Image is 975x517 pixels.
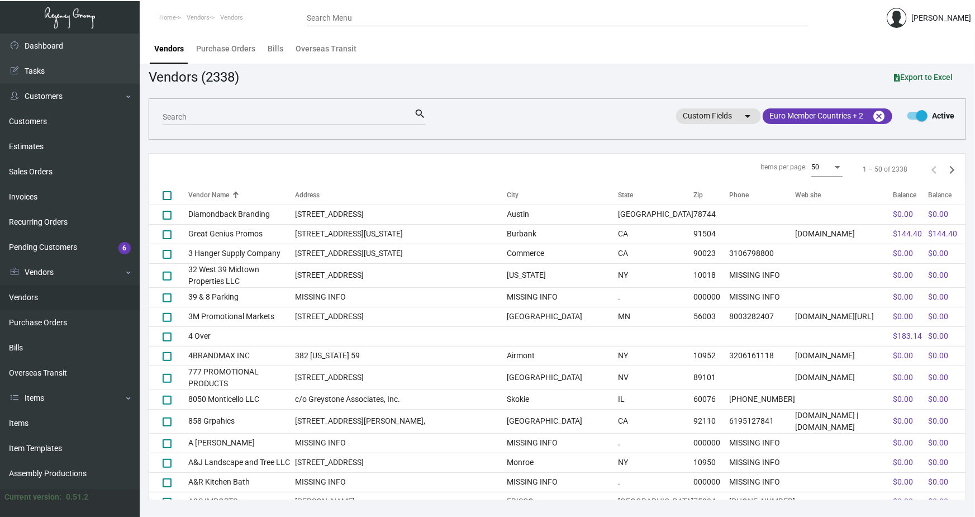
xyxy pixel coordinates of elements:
[188,326,295,346] td: 4 Over
[295,307,507,326] td: [STREET_ADDRESS]
[196,43,255,55] div: Purchase Orders
[220,14,243,21] span: Vendors
[928,416,948,425] span: $0.00
[928,271,948,279] span: $0.00
[618,205,693,224] td: [GEOGRAPHIC_DATA]
[693,390,729,409] td: 60076
[796,224,893,244] td: [DOMAIN_NAME]
[507,190,618,200] div: City
[295,433,507,453] td: MISSING INFO
[730,263,796,287] td: MISSING INFO
[188,472,295,492] td: A&R Kitchen Bath
[730,472,796,492] td: MISSING INFO
[796,190,821,200] div: Web site
[618,453,693,472] td: NY
[188,409,295,433] td: 858 Grpahics
[618,307,693,326] td: MN
[618,224,693,244] td: CA
[893,312,913,321] span: $0.00
[188,492,295,511] td: A&S IMPORTS
[796,307,893,326] td: [DOMAIN_NAME][URL]
[295,263,507,287] td: [STREET_ADDRESS]
[618,244,693,263] td: CA
[894,73,953,82] span: Export to Excel
[507,492,618,511] td: FRISCO
[730,492,796,511] td: [PHONE_NUMBER]
[296,43,356,55] div: Overseas Transit
[295,190,320,200] div: Address
[693,205,729,224] td: 78744
[618,366,693,390] td: NV
[893,271,913,279] span: $0.00
[618,390,693,409] td: IL
[188,190,295,200] div: Vendor Name
[811,163,819,171] span: 50
[618,190,693,200] div: State
[893,351,913,360] span: $0.00
[295,366,507,390] td: [STREET_ADDRESS]
[507,205,618,224] td: Austin
[928,229,957,238] span: $144.40
[618,190,633,200] div: State
[863,164,907,174] div: 1 – 50 of 2338
[188,190,229,200] div: Vendor Name
[693,472,729,492] td: 000000
[928,438,948,447] span: $0.00
[188,263,295,287] td: 32 West 39 Midtown Properties LLC
[188,346,295,366] td: 4BRANDMAX INC
[676,108,761,124] mat-chip: Custom Fields
[507,472,618,492] td: MISSING INFO
[188,224,295,244] td: Great Genius Promos
[796,346,893,366] td: [DOMAIN_NAME]
[187,14,210,21] span: Vendors
[268,43,283,55] div: Bills
[693,244,729,263] td: 90023
[893,331,922,340] span: $183.14
[943,160,961,178] button: Next page
[893,395,913,404] span: $0.00
[693,263,729,287] td: 10018
[149,67,239,87] div: Vendors (2338)
[693,409,729,433] td: 92110
[893,497,913,506] span: $0.00
[159,14,176,21] span: Home
[507,453,618,472] td: Monroe
[893,477,913,486] span: $0.00
[928,249,948,258] span: $0.00
[188,205,295,224] td: Diamondback Branding
[893,249,913,258] span: $0.00
[928,373,948,382] span: $0.00
[188,287,295,307] td: 39 & 8 Parking
[928,331,948,340] span: $0.00
[4,491,61,503] div: Current version:
[928,497,948,506] span: $0.00
[618,492,693,511] td: [GEOGRAPHIC_DATA]
[507,390,618,409] td: Skokie
[730,390,796,409] td: [PHONE_NUMBER]
[693,433,729,453] td: 000000
[693,190,703,200] div: Zip
[188,366,295,390] td: 777 PROMOTIONAL PRODUCTS
[872,110,886,123] mat-icon: cancel
[188,390,295,409] td: 8050 Monticello LLC
[693,492,729,511] td: 75034
[295,190,507,200] div: Address
[730,190,749,200] div: Phone
[693,453,729,472] td: 10950
[928,395,948,404] span: $0.00
[730,433,796,453] td: MISSING INFO
[760,162,807,172] div: Items per page:
[730,409,796,433] td: 6195127841
[507,224,618,244] td: Burbank
[928,190,952,200] div: Balance
[618,346,693,366] td: NY
[796,190,893,200] div: Web site
[507,190,519,200] div: City
[295,287,507,307] td: MISSING INFO
[295,244,507,263] td: [STREET_ADDRESS][US_STATE]
[618,433,693,453] td: .
[618,287,693,307] td: .
[811,164,843,172] mat-select: Items per page:
[932,111,954,120] b: Active
[507,346,618,366] td: Airmont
